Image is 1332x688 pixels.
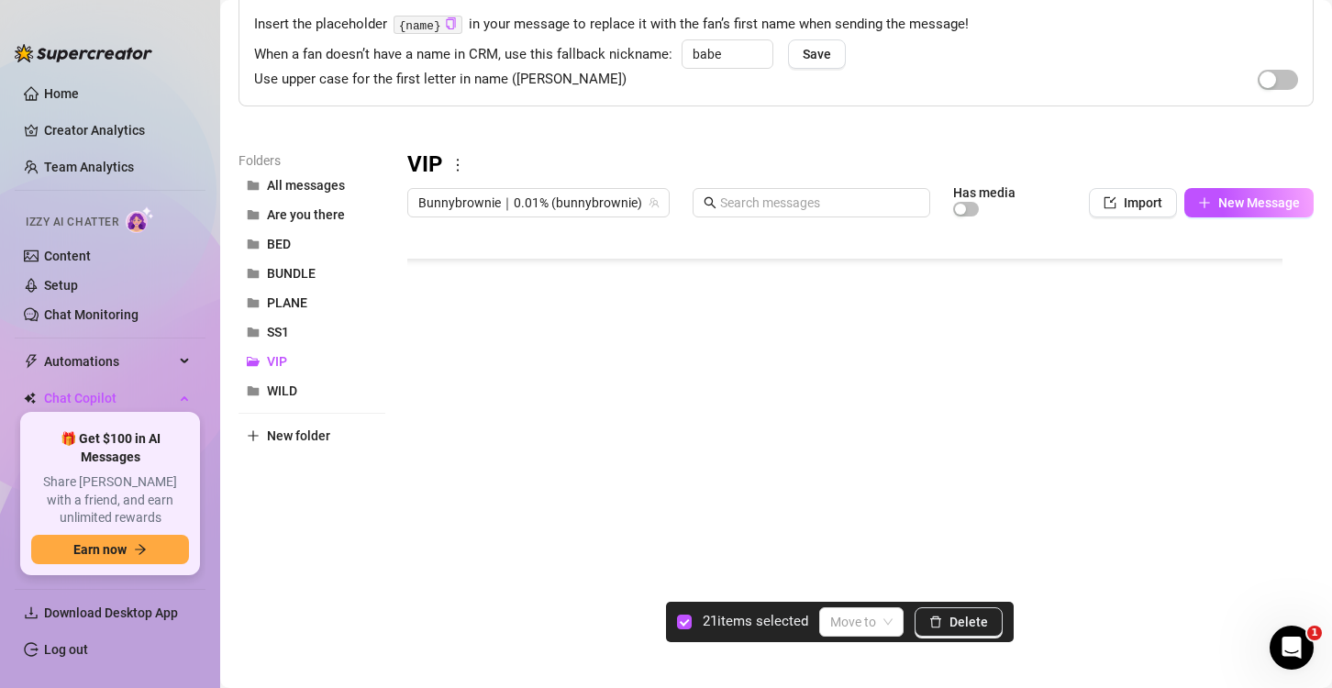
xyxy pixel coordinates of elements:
span: folder [247,179,260,192]
a: Team Analytics [44,160,134,174]
span: SS1 [267,325,289,339]
span: team [649,197,660,208]
span: PLANE [267,295,307,310]
span: search [704,196,716,209]
a: Home [44,86,79,101]
article: Folders [239,150,385,171]
a: Setup [44,278,78,293]
span: folder [247,296,260,309]
span: 🎁 Get $100 in AI Messages [31,430,189,466]
a: Content [44,249,91,263]
button: VIP [239,347,385,376]
span: thunderbolt [24,354,39,369]
input: Search messages [720,193,919,213]
button: Save [788,39,846,69]
span: Chat Copilot [44,383,174,413]
button: Click to Copy [445,17,457,31]
span: New Message [1218,195,1300,210]
button: Are you there [239,200,385,229]
a: Chat Monitoring [44,307,139,322]
span: Insert the placeholder in your message to replace it with the fan’s first name when sending the m... [254,14,1298,36]
button: SS1 [239,317,385,347]
span: Share [PERSON_NAME] with a friend, and earn unlimited rewards [31,473,189,527]
span: import [1104,196,1116,209]
span: When a fan doesn’t have a name in CRM, use this fallback nickname: [254,44,672,66]
span: Bunnybrownie｜0.01% (bunnybrownie) [418,189,659,216]
article: Has media [953,187,1016,198]
span: folder [247,267,260,280]
span: Automations [44,347,174,376]
span: Download Desktop App [44,605,178,620]
span: Izzy AI Chatter [26,214,118,231]
span: folder [247,326,260,338]
span: VIP [267,354,287,369]
span: BUNDLE [267,266,316,281]
button: BED [239,229,385,259]
img: Chat Copilot [24,392,36,405]
button: Import [1089,188,1177,217]
button: PLANE [239,288,385,317]
span: delete [929,616,942,628]
span: plus [1198,196,1211,209]
h3: VIP [407,150,442,180]
span: plus [247,429,260,442]
a: Creator Analytics [44,116,191,145]
span: folder [247,208,260,221]
span: download [24,605,39,620]
span: folder-open [247,355,260,368]
img: AI Chatter [126,206,154,233]
span: WILD [267,383,297,398]
button: WILD [239,376,385,405]
span: folder [247,238,260,250]
span: 1 [1307,626,1322,640]
span: Delete [949,615,988,629]
span: Import [1124,195,1162,210]
button: All messages [239,171,385,200]
span: folder [247,384,260,397]
span: All messages [267,178,345,193]
span: Are you there [267,207,345,222]
span: Save [803,47,831,61]
article: 21 items selected [703,611,808,633]
span: BED [267,237,291,251]
span: arrow-right [134,543,147,556]
span: Use upper case for the first letter in name ([PERSON_NAME]) [254,69,627,91]
button: Earn nowarrow-right [31,535,189,564]
iframe: Intercom live chat [1270,626,1314,670]
span: New folder [267,428,330,443]
button: New Message [1184,188,1314,217]
button: BUNDLE [239,259,385,288]
img: logo-BBDzfeDw.svg [15,44,152,62]
a: Log out [44,642,88,657]
code: {name} [394,16,462,35]
span: Earn now [73,542,127,557]
button: Delete [915,607,1003,637]
button: New folder [239,421,385,450]
span: copy [445,17,457,29]
span: more [450,157,466,173]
